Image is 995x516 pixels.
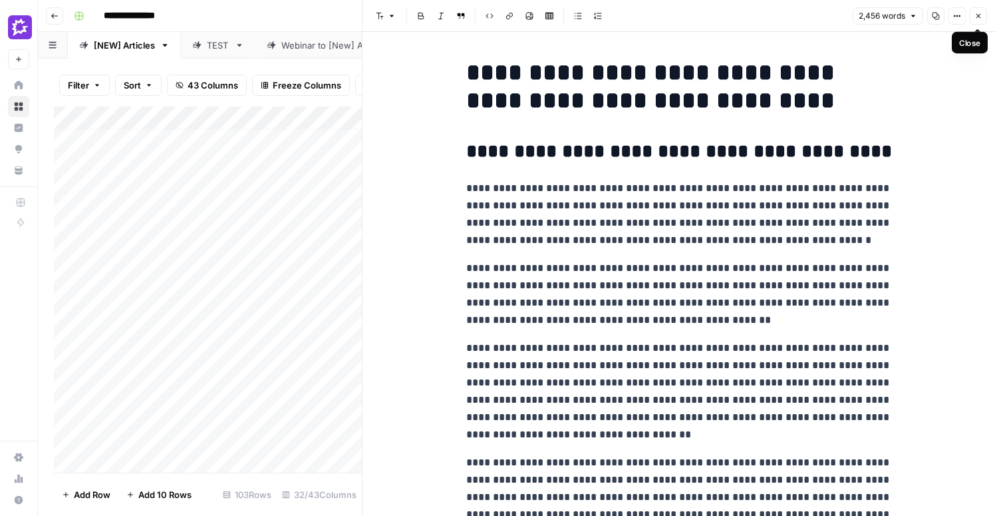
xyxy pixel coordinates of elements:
[138,488,192,501] span: Add 10 Rows
[8,138,29,160] a: Opportunities
[94,39,155,52] div: [NEW] Articles
[68,32,181,59] a: [NEW] Articles
[124,79,141,92] span: Sort
[74,488,110,501] span: Add Row
[8,96,29,117] a: Browse
[115,75,162,96] button: Sort
[853,7,923,25] button: 2,456 words
[118,484,200,505] button: Add 10 Rows
[54,484,118,505] button: Add Row
[8,15,32,39] img: Gong Logo
[8,447,29,468] a: Settings
[8,468,29,489] a: Usage
[8,11,29,44] button: Workspace: Gong
[255,32,409,59] a: Webinar to [New] Article
[959,37,980,49] div: Close
[217,484,277,505] div: 103 Rows
[188,79,238,92] span: 43 Columns
[59,75,110,96] button: Filter
[181,32,255,59] a: TEST
[207,39,229,52] div: TEST
[273,79,341,92] span: Freeze Columns
[8,489,29,511] button: Help + Support
[8,75,29,96] a: Home
[277,484,362,505] div: 32/43 Columns
[8,117,29,138] a: Insights
[252,75,350,96] button: Freeze Columns
[859,10,905,22] span: 2,456 words
[167,75,247,96] button: 43 Columns
[8,160,29,181] a: Your Data
[281,39,383,52] div: Webinar to [New] Article
[68,79,89,92] span: Filter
